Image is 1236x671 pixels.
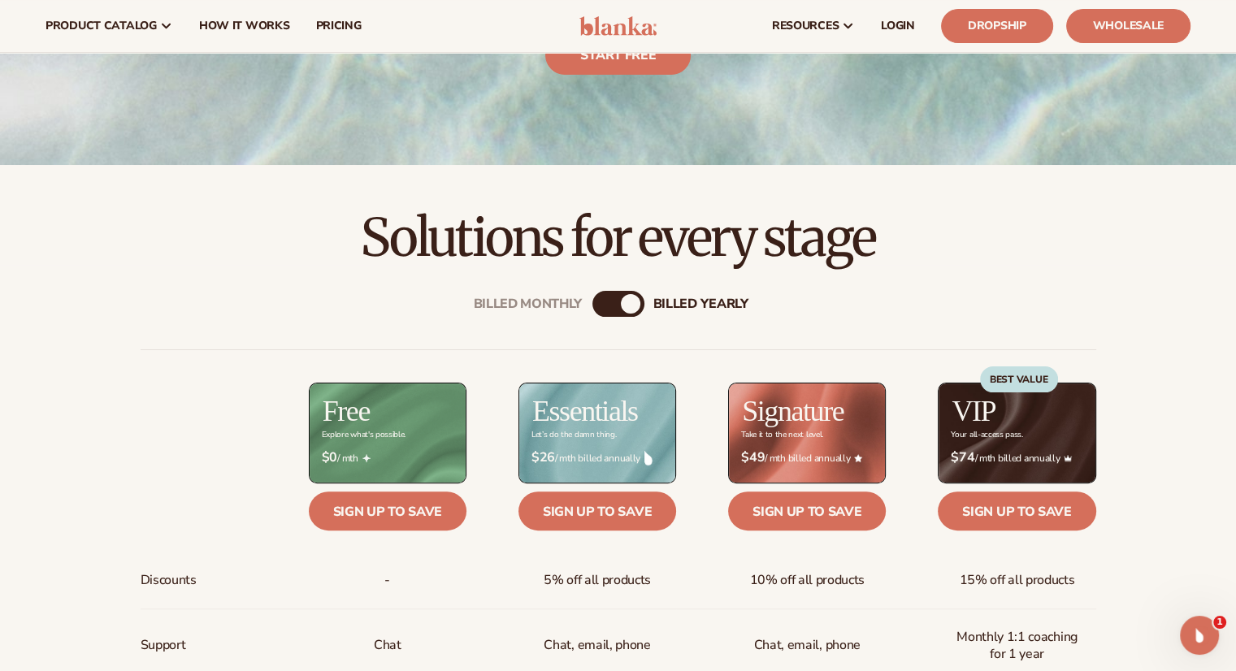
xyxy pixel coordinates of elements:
[1064,454,1072,462] img: Crown_2d87c031-1b5a-4345-8312-a4356ddcde98.png
[980,366,1058,392] div: BEST VALUE
[545,37,691,76] a: Start free
[854,454,862,461] img: Star_6.png
[532,396,638,426] h2: Essentials
[474,297,583,312] div: Billed Monthly
[46,19,157,32] span: product catalog
[519,383,675,482] img: Essentials_BG_9050f826-5aa9-47d9-a362-757b82c62641.jpg
[362,454,371,462] img: Free_Icon_bb6e7c7e-73f8-44bd-8ed0-223ea0fc522e.png
[741,431,823,439] div: Take it to the next level.
[653,297,748,312] div: billed Yearly
[952,396,995,426] h2: VIP
[141,565,197,595] span: Discounts
[951,450,974,465] strong: $74
[46,210,1190,265] h2: Solutions for every stage
[322,431,405,439] div: Explore what's possible.
[322,450,337,465] strong: $0
[939,383,1095,482] img: VIP_BG_199964bd-3653-43bc-8a67-789d2d7717b9.jpg
[951,622,1082,669] span: Monthly 1:1 coaching for 1 year
[741,450,873,465] span: / mth billed annually
[881,19,915,32] span: LOGIN
[772,19,839,32] span: resources
[729,383,885,482] img: Signature_BG_eeb718c8-65ac-49e3-a4e5-327c6aa73146.jpg
[384,565,390,595] span: -
[374,630,401,660] p: Chat
[1213,616,1226,629] span: 1
[1180,616,1219,655] iframe: Intercom live chat
[728,491,886,530] a: Sign up to save
[531,431,616,439] div: Let’s do the damn thing.
[531,450,663,465] span: / mth billed annually
[518,491,676,530] a: Sign up to save
[741,450,765,465] strong: $49
[644,451,653,465] img: drop.png
[951,450,1082,465] span: / mth billed annually
[941,9,1053,43] a: Dropship
[531,450,555,465] strong: $26
[960,565,1075,595] span: 15% off all products
[579,16,657,36] img: logo
[938,491,1095,530] a: Sign up to save
[309,491,466,530] a: Sign up to save
[322,450,453,465] span: / mth
[951,431,1022,439] div: Your all-access pass.
[141,630,186,660] span: Support
[315,19,361,32] span: pricing
[310,383,466,482] img: free_bg.png
[742,396,844,426] h2: Signature
[749,565,865,595] span: 10% off all products
[544,565,651,595] span: 5% off all products
[754,630,861,660] span: Chat, email, phone
[199,19,290,32] span: How It Works
[323,396,370,426] h2: Free
[544,630,650,660] p: Chat, email, phone
[1066,9,1190,43] a: Wholesale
